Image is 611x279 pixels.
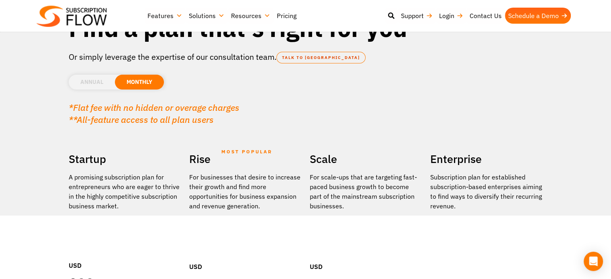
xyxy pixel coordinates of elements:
[189,172,302,211] div: For businesses that desire to increase their growth and find more opportunities for business expa...
[69,102,239,113] em: *Flat fee with no hidden or overage charges
[189,150,302,168] h2: Rise
[505,8,571,24] a: Schedule a Demo
[310,172,422,211] div: For scale-ups that are targeting fast-paced business growth to become part of the mainstream subs...
[276,52,366,63] a: TALK TO [GEOGRAPHIC_DATA]
[310,238,422,275] div: USD
[228,8,274,24] a: Resources
[430,172,543,211] p: Subscription plan for established subscription-based enterprises aiming to find ways to diversify...
[189,238,302,275] div: USD
[584,252,603,271] div: Open Intercom Messenger
[69,172,181,211] p: A promising subscription plan for entrepreneurs who are eager to thrive in the highly competitive...
[430,150,543,168] h2: Enterprise
[115,75,164,90] li: MONTHLY
[398,8,436,24] a: Support
[69,13,543,43] h1: Find a plan that's right for you
[466,8,505,24] a: Contact Us
[436,8,466,24] a: Login
[69,75,115,90] li: ANNUAL
[274,8,300,24] a: Pricing
[69,236,181,274] div: USD
[310,150,422,168] h2: Scale
[69,51,543,63] p: Or simply leverage the expertise of our consultation team.
[69,150,181,168] h2: Startup
[69,114,214,125] em: **All-feature access to all plan users
[186,8,228,24] a: Solutions
[144,8,186,24] a: Features
[37,6,107,27] img: Subscriptionflow
[221,143,272,161] span: MOST POPULAR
